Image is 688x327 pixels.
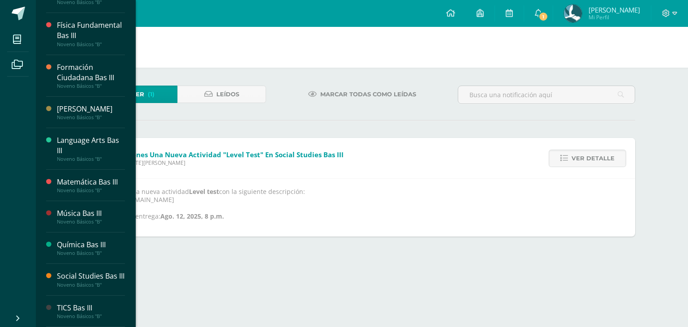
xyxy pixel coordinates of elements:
div: Física Fundamental Bas III [57,20,125,41]
p: Tienes una nueva actividad con la siguiente descripción: [URL][DOMAIN_NAME] Fecha de entrega: [107,188,617,220]
a: Formación Ciudadana Bas IIINoveno Básicos "B" [57,62,125,89]
a: Química Bas IIINoveno Básicos "B" [57,240,125,256]
span: Marcar todas como leídas [320,86,416,103]
div: Noveno Básicos "B" [57,83,125,89]
span: [DATE][PERSON_NAME] [126,159,344,167]
div: Noveno Básicos "B" [57,313,125,319]
div: Formación Ciudadana Bas III [57,62,125,83]
div: Social Studies Bas III [57,271,125,281]
div: Language Arts Bas III [57,135,125,156]
a: TICS Bas IIINoveno Básicos "B" [57,303,125,319]
strong: Level test [189,187,219,196]
span: 1 [538,12,548,22]
div: TICS Bas III [57,303,125,313]
div: Matemática Bas III [57,177,125,187]
a: Language Arts Bas IIINoveno Básicos "B" [57,135,125,162]
a: Social Studies Bas IIINoveno Básicos "B" [57,271,125,288]
div: Noveno Básicos "B" [57,41,125,47]
a: Marcar todas como leídas [297,86,427,103]
a: Leídos [177,86,266,103]
div: Noveno Básicos "B" [57,187,125,194]
strong: Ago. 12, 2025, 8 p.m. [160,212,224,220]
span: Leídos [216,86,239,103]
div: Noveno Básicos "B" [57,156,125,162]
span: Ver detalle [572,150,615,167]
div: Música Bas III [57,208,125,219]
div: Noveno Básicos "B" [57,219,125,225]
div: Noveno Básicos "B" [57,250,125,256]
a: Música Bas IIINoveno Básicos "B" [57,208,125,225]
a: [PERSON_NAME]Noveno Básicos "B" [57,104,125,120]
input: Busca una notificación aquí [458,86,635,103]
div: Noveno Básicos "B" [57,282,125,288]
div: Noveno Básicos "B" [57,114,125,120]
span: [PERSON_NAME] [589,5,640,14]
span: (1) [148,86,155,103]
img: f699e455cfe0b6205fbd7994ff7a8509.png [564,4,582,22]
a: Física Fundamental Bas IIINoveno Básicos "B" [57,20,125,47]
span: Sin leer [116,86,144,103]
div: [PERSON_NAME] [57,104,125,114]
span: Tienes una nueva actividad "Level test" En Social Studies Bas III [126,150,344,159]
a: Matemática Bas IIINoveno Básicos "B" [57,177,125,194]
div: Química Bas III [57,240,125,250]
span: Mi Perfil [589,13,640,21]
